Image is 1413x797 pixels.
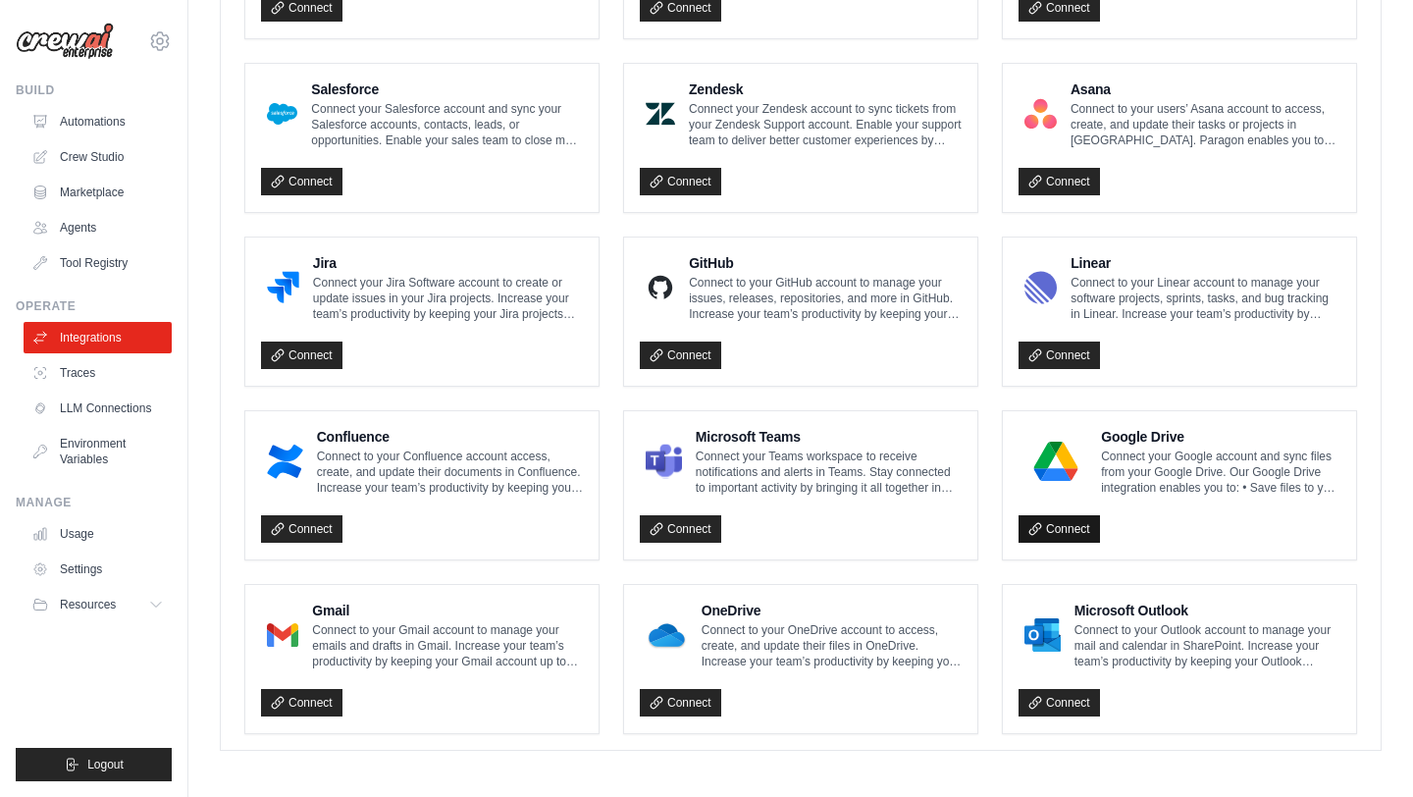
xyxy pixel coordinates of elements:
[24,247,172,279] a: Tool Registry
[313,253,583,273] h4: Jira
[1071,253,1340,273] h4: Linear
[689,80,962,99] h4: Zendesk
[696,449,962,496] p: Connect your Teams workspace to receive notifications and alerts in Teams. Stay connected to impo...
[1101,427,1340,447] h4: Google Drive
[16,23,114,60] img: Logo
[16,495,172,510] div: Manage
[1019,689,1100,717] a: Connect
[16,298,172,314] div: Operate
[702,601,962,620] h4: OneDrive
[24,177,172,208] a: Marketplace
[313,275,583,322] p: Connect your Jira Software account to create or update issues in your Jira projects. Increase you...
[317,449,583,496] p: Connect to your Confluence account access, create, and update their documents in Confluence. Incr...
[640,342,721,369] a: Connect
[1019,168,1100,195] a: Connect
[311,101,583,148] p: Connect your Salesforce account and sync your Salesforce accounts, contacts, leads, or opportunit...
[1071,101,1340,148] p: Connect to your users’ Asana account to access, create, and update their tasks or projects in [GE...
[24,518,172,550] a: Usage
[261,515,342,543] a: Connect
[261,168,342,195] a: Connect
[312,601,583,620] h4: Gmail
[1071,80,1340,99] h4: Asana
[696,427,962,447] h4: Microsoft Teams
[24,554,172,585] a: Settings
[640,689,721,717] a: Connect
[1019,515,1100,543] a: Connect
[312,622,583,669] p: Connect to your Gmail account to manage your emails and drafts in Gmail. Increase your team’s pro...
[24,357,172,389] a: Traces
[1024,615,1061,655] img: Microsoft Outlook Logo
[24,428,172,475] a: Environment Variables
[267,442,303,481] img: Confluence Logo
[87,757,124,772] span: Logout
[1024,268,1057,307] img: Linear Logo
[1071,275,1340,322] p: Connect to your Linear account to manage your software projects, sprints, tasks, and bug tracking...
[267,268,299,307] img: Jira Logo
[640,168,721,195] a: Connect
[689,101,962,148] p: Connect your Zendesk account to sync tickets from your Zendesk Support account. Enable your suppo...
[16,748,172,781] button: Logout
[261,342,342,369] a: Connect
[1024,94,1057,133] img: Asana Logo
[1074,601,1340,620] h4: Microsoft Outlook
[24,322,172,353] a: Integrations
[24,141,172,173] a: Crew Studio
[267,615,298,655] img: Gmail Logo
[60,597,116,612] span: Resources
[1074,622,1340,669] p: Connect to your Outlook account to manage your mail and calendar in SharePoint. Increase your tea...
[1019,342,1100,369] a: Connect
[1101,449,1340,496] p: Connect your Google account and sync files from your Google Drive. Our Google Drive integration e...
[24,212,172,243] a: Agents
[317,427,583,447] h4: Confluence
[640,515,721,543] a: Connect
[646,94,675,133] img: Zendesk Logo
[702,622,962,669] p: Connect to your OneDrive account to access, create, and update their files in OneDrive. Increase ...
[1024,442,1087,481] img: Google Drive Logo
[311,80,583,99] h4: Salesforce
[267,94,297,133] img: Salesforce Logo
[16,82,172,98] div: Build
[1315,703,1413,797] iframe: Chat Widget
[689,253,962,273] h4: GitHub
[646,268,675,307] img: GitHub Logo
[261,689,342,717] a: Connect
[24,393,172,424] a: LLM Connections
[24,106,172,137] a: Automations
[646,442,682,481] img: Microsoft Teams Logo
[24,589,172,620] button: Resources
[646,615,688,655] img: OneDrive Logo
[689,275,962,322] p: Connect to your GitHub account to manage your issues, releases, repositories, and more in GitHub....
